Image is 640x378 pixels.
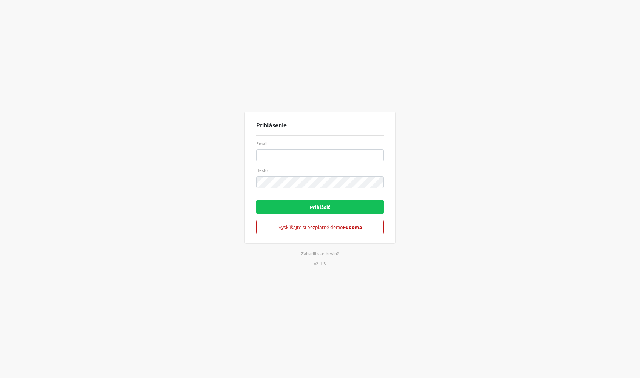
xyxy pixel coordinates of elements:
div: v2.1.3 [244,260,396,267]
strong: Fudoma [343,224,362,230]
button: Vyskúšajte si bezplatné demoFudoma [256,220,384,234]
a: Vyskúšajte si bezplatné demoFudoma [256,219,384,226]
a: Zabudli ste heslo? [301,250,339,257]
label: Heslo [256,167,384,173]
label: Email [256,141,384,146]
button: Prihlásiť [256,200,384,214]
div: Prihlásenie [256,121,384,136]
